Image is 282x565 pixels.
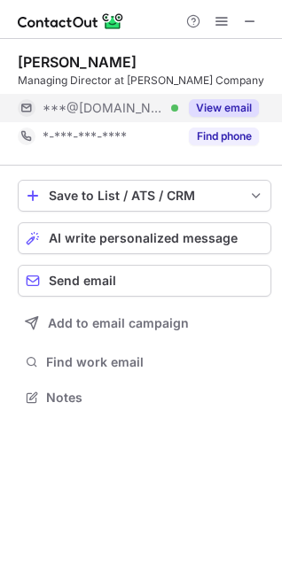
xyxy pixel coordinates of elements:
[46,390,264,406] span: Notes
[18,350,271,375] button: Find work email
[18,265,271,297] button: Send email
[49,274,116,288] span: Send email
[18,11,124,32] img: ContactOut v5.3.10
[48,316,189,330] span: Add to email campaign
[189,128,259,145] button: Reveal Button
[18,307,271,339] button: Add to email campaign
[46,354,264,370] span: Find work email
[18,385,271,410] button: Notes
[18,180,271,212] button: save-profile-one-click
[189,99,259,117] button: Reveal Button
[18,73,271,89] div: Managing Director at [PERSON_NAME] Company
[49,231,238,245] span: AI write personalized message
[43,100,165,116] span: ***@[DOMAIN_NAME]
[18,53,137,71] div: [PERSON_NAME]
[49,189,240,203] div: Save to List / ATS / CRM
[18,222,271,254] button: AI write personalized message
